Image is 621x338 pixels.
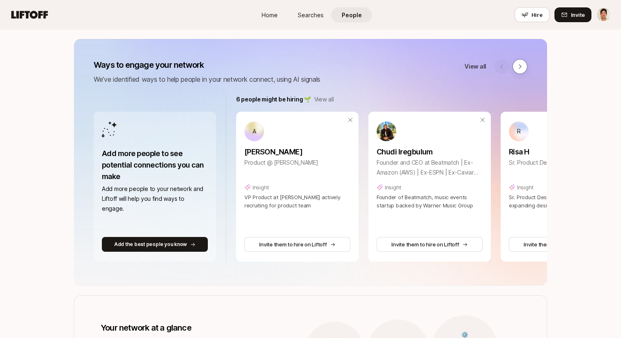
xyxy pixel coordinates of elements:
[385,183,401,191] p: Insight
[377,122,396,141] img: b5974e06_8c38_4bd6_8b42_59887dfd714c.jpg
[531,11,543,19] span: Hire
[509,194,612,209] span: Sr. Product Designer at Netflix Enterprise, expanding design systems
[244,237,350,252] button: Invite them to hire on Liftoff
[249,7,290,23] a: Home
[244,141,350,158] a: [PERSON_NAME]
[509,141,615,158] a: Risa H
[114,241,187,248] p: Add the best people you know
[253,183,269,191] p: Insight
[571,11,585,19] span: Invite
[244,146,350,158] p: [PERSON_NAME]
[102,237,208,252] button: Add the best people you know
[554,7,591,22] button: Invite
[517,126,521,136] p: R
[331,7,372,23] a: People
[377,194,473,209] span: Founder of Beatmatch, music events startup backed by Warner Music Group
[517,183,534,191] p: Insight
[377,237,483,252] button: Invite them to hire on Liftoff
[596,7,611,22] button: Jeremy Chen
[509,158,615,168] p: Sr. Product Designer at Netflix
[290,7,331,23] a: Searches
[298,11,324,19] span: Searches
[597,8,611,22] img: Jeremy Chen
[102,148,208,182] p: Add more people to see potential connections you can make
[377,146,483,158] p: Chudi Iregbulum
[342,11,362,19] span: People
[509,146,615,158] p: Risa H
[253,126,256,136] p: A
[94,74,320,85] p: We've identified ways to help people in your network connect, using AI signals
[377,141,483,158] a: Chudi Iregbulum
[515,7,550,22] button: Hire
[244,194,340,209] span: VP Product at [PERSON_NAME] actively recruiting for product team
[262,11,278,19] span: Home
[509,237,615,252] button: Invite them to hire on Liftoff
[94,59,320,71] p: Ways to engage your network
[236,94,311,104] p: 6 people might be hiring 🌱
[244,158,350,168] p: Product @ [PERSON_NAME]
[102,184,208,214] p: Add more people to your network and Liftoff will help you find ways to engage.
[244,122,350,141] a: A
[465,62,486,71] a: View all
[377,158,483,177] p: Founder and CEO at Beatmatch | Ex-Amazon (AWS) | Ex-ESPN | Ex-Caviar (Acq. Square) | Backed by Wa...
[314,94,334,104] a: View all
[509,122,615,141] a: R
[101,322,240,333] p: Your network at a glance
